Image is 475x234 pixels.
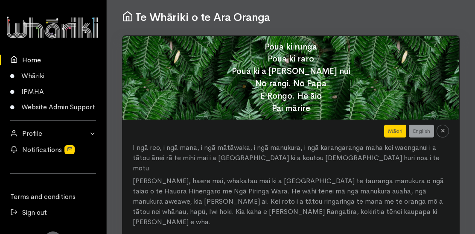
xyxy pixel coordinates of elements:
[122,10,460,24] h1: Te Whāriki o te Ara Oranga
[133,143,449,173] p: I ngā reo, i ngā mana, i ngā mātāwaka, i ngā manukura, i ngā karangaranga maha kei waenganui i a ...
[232,41,350,114] span: Poua ki runga Poua ki raro Poua ki a [PERSON_NAME] nui Nō rangi. Nō Papa E Rongo. He āio Pai mārire
[409,125,434,137] button: English
[384,125,406,137] button: Māori
[133,176,449,227] p: [PERSON_NAME], haere mai, whakatau mai ki a [GEOGRAPHIC_DATA] te tauranga manukura o ngā taiao o ...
